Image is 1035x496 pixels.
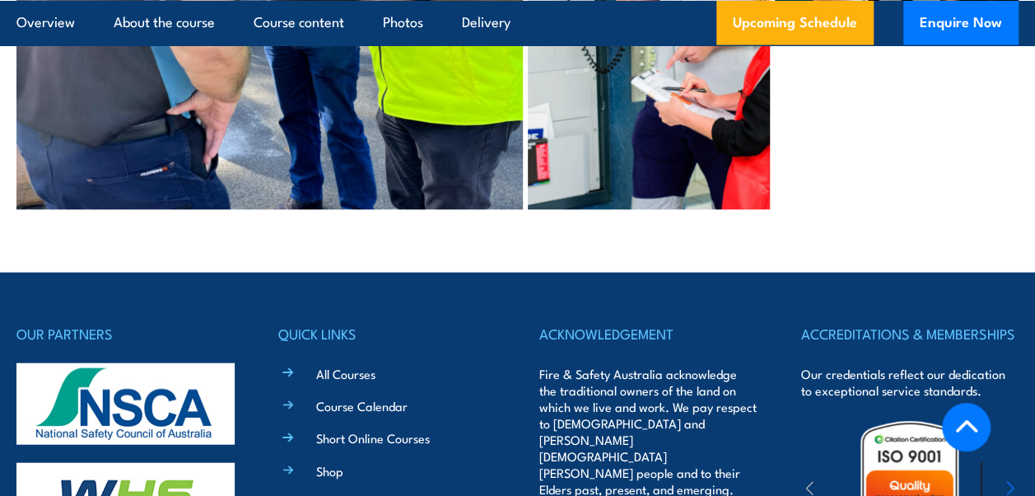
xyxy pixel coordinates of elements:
[801,322,1019,345] h4: ACCREDITATIONS & MEMBERSHIPS
[278,322,497,345] h4: QUICK LINKS
[801,366,1019,399] p: Our credentials reflect our dedication to exceptional service standards.
[316,397,408,414] a: Course Calendar
[16,363,235,446] img: nsca-logo-footer
[539,322,758,345] h4: ACKNOWLEDGEMENT
[16,322,235,345] h4: OUR PARTNERS
[316,462,343,480] a: Shop
[316,365,375,382] a: All Courses
[316,429,430,447] a: Short Online Courses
